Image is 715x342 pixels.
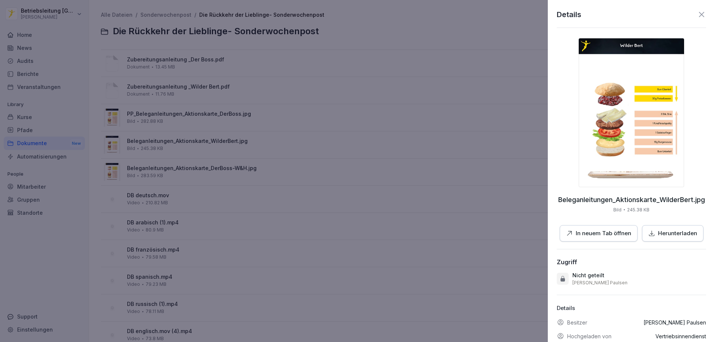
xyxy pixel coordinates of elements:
button: Herunterladen [642,225,703,242]
p: 245.38 KB [627,207,649,213]
p: In neuem Tab öffnen [576,229,631,238]
p: Hochgeladen von [567,332,611,340]
button: In neuem Tab öffnen [560,225,638,242]
p: Vertriebsinnendienst [655,332,706,340]
p: Bild [613,207,622,213]
p: [PERSON_NAME] Paulsen [643,319,706,326]
p: [PERSON_NAME] Paulsen [572,280,627,286]
p: Details [557,9,581,20]
p: Herunterladen [658,229,697,238]
p: Besitzer [567,319,587,326]
p: Beleganleitungen_Aktionskarte_WilderBert.jpg [558,196,705,204]
div: Zugriff [557,258,577,266]
p: Details [557,304,706,313]
img: thumbnail [579,38,684,187]
p: Nicht geteilt [572,272,604,279]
